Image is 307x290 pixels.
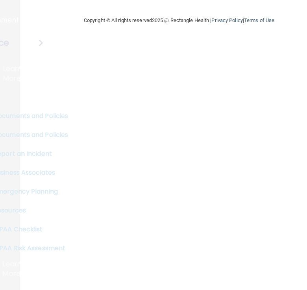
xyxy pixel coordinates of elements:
p: Learn More! [3,64,24,83]
p: Learn More! [3,259,23,278]
a: Terms of Use [244,17,274,23]
a: Privacy Policy [211,17,242,23]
